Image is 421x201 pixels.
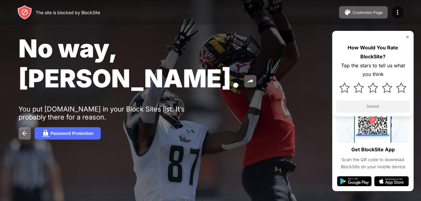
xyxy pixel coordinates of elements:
[18,123,164,194] iframe: Banner
[394,9,401,16] img: menu-icon.svg
[354,82,364,93] img: star.svg
[339,6,388,19] button: Customize Page
[368,82,378,93] img: star.svg
[336,61,410,79] div: Tap the stars to tell us what you think
[18,105,209,121] div: You put [DOMAIN_NAME] in your Block Sites list. It’s probably there for a reason.
[336,43,410,61] div: How Would You Rate BlockSite?
[374,176,409,186] img: app-store.svg
[247,77,254,85] img: share.svg
[353,10,383,15] div: Customize Page
[18,33,240,93] span: No way, [PERSON_NAME].
[336,100,410,113] button: Submit
[17,5,32,20] img: header-logo.svg
[339,82,350,93] img: star.svg
[344,9,351,16] img: pallet.svg
[337,176,372,186] img: google-play.svg
[396,82,407,93] img: star.svg
[382,82,392,93] img: star.svg
[36,10,100,15] div: The site is blocked by BlockSite
[405,35,410,40] img: rate-us-close.svg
